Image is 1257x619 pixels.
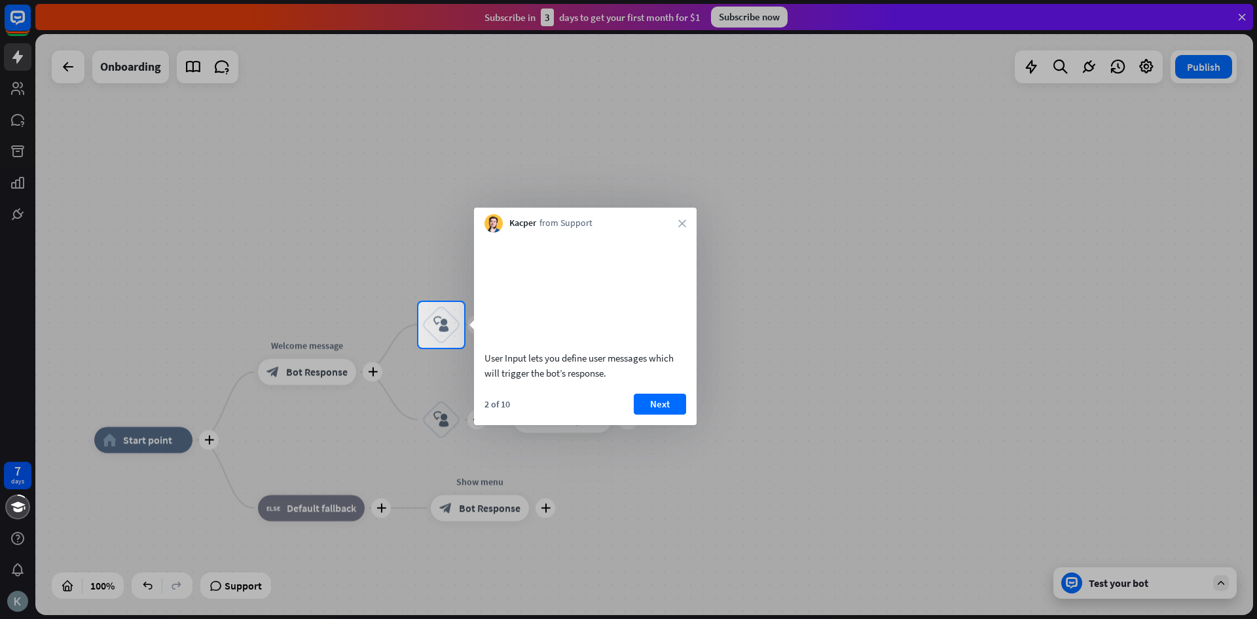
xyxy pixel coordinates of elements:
[509,217,536,230] span: Kacper
[634,394,686,415] button: Next
[484,350,686,381] div: User Input lets you define user messages which will trigger the bot’s response.
[678,219,686,227] i: close
[433,317,449,333] i: block_user_input
[484,398,510,410] div: 2 of 10
[539,217,592,230] span: from Support
[10,5,50,45] button: Open LiveChat chat widget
